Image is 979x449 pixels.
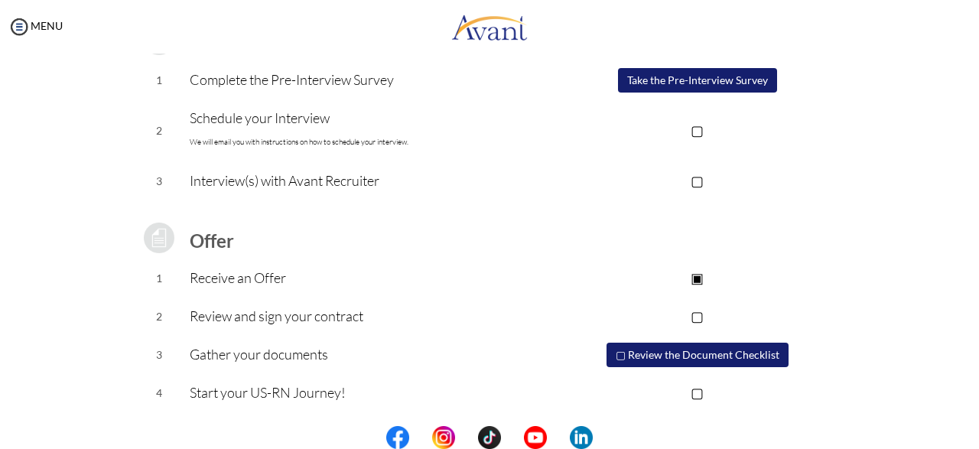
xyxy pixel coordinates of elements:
[190,229,234,252] b: Offer
[544,267,851,288] p: ▣
[140,219,178,257] img: icon-test-grey.png
[478,426,501,449] img: tt.png
[607,343,789,367] button: ▢ Review the Document Checklist
[128,374,190,412] td: 4
[570,426,593,449] img: li.png
[128,298,190,336] td: 2
[190,267,544,288] p: Receive an Offer
[128,336,190,374] td: 3
[190,343,544,365] p: Gather your documents
[544,382,851,403] p: ▢
[409,426,432,449] img: blank.png
[190,69,544,90] p: Complete the Pre-Interview Survey
[547,426,570,449] img: blank.png
[544,119,851,141] p: ▢
[544,170,851,191] p: ▢
[128,162,190,200] td: 3
[128,99,190,162] td: 2
[618,68,777,93] button: Take the Pre-Interview Survey
[190,382,544,403] p: Start your US-RN Journey!
[386,426,409,449] img: fb.png
[524,426,547,449] img: yt.png
[128,61,190,99] td: 1
[8,19,63,32] a: MENU
[190,305,544,327] p: Review and sign your contract
[190,137,408,147] font: We will email you with instructions on how to schedule your interview.
[190,170,544,191] p: Interview(s) with Avant Recruiter
[432,426,455,449] img: in.png
[128,259,190,298] td: 1
[501,426,524,449] img: blank.png
[451,4,528,50] img: logo.png
[8,15,31,38] img: icon-menu.png
[544,305,851,327] p: ▢
[190,107,544,153] p: Schedule your Interview
[455,426,478,449] img: blank.png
